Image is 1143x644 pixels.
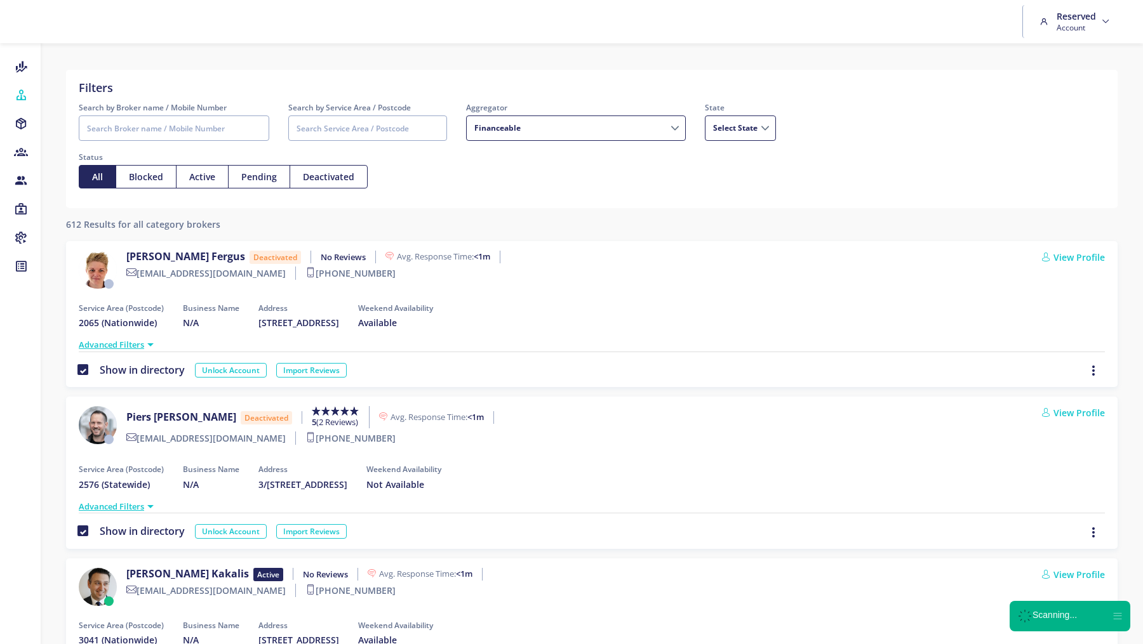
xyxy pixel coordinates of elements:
[183,465,239,474] h6: Business Name
[1041,251,1105,264] a: View Profile
[79,339,1105,352] div: Advanced Filters
[79,102,269,114] label: Search by Broker name / Mobile Number
[321,251,366,263] b: No Reviews
[126,410,151,424] span: Piers
[95,363,185,377] label: Show in directory
[66,218,220,231] label: 612 Results for all category brokers
[258,318,339,329] h5: [STREET_ADDRESS]
[79,318,164,329] h5: 2065 (Nationwide)
[358,318,433,329] h5: Available
[1057,22,1096,33] span: Account
[366,465,441,474] h6: Weekend Availability
[126,584,296,597] label: [EMAIL_ADDRESS][DOMAIN_NAME]
[290,165,368,188] button: Deactivated
[305,584,396,597] label: [PHONE_NUMBER]
[183,480,239,490] h5: N/A
[154,410,236,424] span: [PERSON_NAME]
[116,165,177,188] button: Blocked
[241,411,292,424] span: Deactivated
[366,480,441,490] h5: Not Available
[312,416,358,428] span: (2 Reviews)
[79,339,144,352] a: Advanced Filters
[456,568,472,579] b: <1m
[79,304,164,313] h6: Service Area (Postcode)
[258,465,347,474] h6: Address
[195,524,267,539] a: Unlock Account
[79,621,164,630] h6: Service Area (Postcode)
[1057,10,1096,22] h6: Reserved
[368,568,483,581] label: Avg. Response Time:
[79,480,164,490] h5: 2576 (Statewide)
[305,431,396,445] label: [PHONE_NUMBER]
[474,251,490,262] b: <1m
[79,165,116,188] button: All
[79,465,164,474] h6: Service Area (Postcode)
[126,249,209,263] span: [PERSON_NAME]
[253,568,283,581] span: Active
[250,251,301,264] span: Deactivated
[385,251,500,263] label: Avg. Response Time:
[79,251,117,289] img: 01d03896-f5fe-4e84-b266-5310df37adb0-638283399342361831.png
[358,304,433,313] h6: Weekend Availability
[79,501,144,513] a: Advanced Filters
[258,304,339,313] h6: Address
[303,568,348,580] b: No Reviews
[176,165,229,188] button: Active
[258,621,339,630] h6: Address
[288,115,447,141] input: Search Service Area / Postcode
[79,501,1105,513] div: Advanced Filters
[467,411,484,423] b: <1m
[705,102,776,114] label: State
[312,416,316,428] b: 5
[211,567,249,581] span: Kakalis
[358,621,433,630] h6: Weekend Availability
[126,431,296,445] label: [EMAIL_ADDRESS][DOMAIN_NAME]
[1041,568,1105,581] a: View Profile
[379,411,494,424] label: Avg. Response Time:
[211,249,245,263] span: Fergus
[79,151,368,163] label: Status
[126,266,296,280] label: [EMAIL_ADDRESS][DOMAIN_NAME]
[305,266,396,280] label: [PHONE_NUMBER]
[276,524,347,539] a: Import Reviews
[79,115,269,141] input: Search Broker name / Mobile Number
[228,165,290,188] button: Pending
[95,524,185,538] label: Show in directory
[183,304,239,313] h6: Business Name
[79,406,117,444] img: 023683c4-0a5f-49a8-b713-04f7f3c21125-638367381150741842.png
[276,363,347,378] a: Import Reviews
[466,102,686,114] label: Aggregator
[10,9,51,34] img: brand-logo.ec75409.png
[195,363,267,378] a: Unlock Account
[288,102,447,114] label: Search by Service Area / Postcode
[258,480,347,490] h5: 3/[STREET_ADDRESS]
[1041,406,1105,419] a: View Profile
[183,318,239,329] h5: N/A
[79,568,117,606] img: 035f679b-cc34-44d2-91f2-1dfe5529aac8-638168186066176428.png
[1036,5,1117,38] a: Reserved Account
[126,567,209,581] span: [PERSON_NAME]
[79,79,113,96] label: Filters
[183,621,239,630] h6: Business Name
